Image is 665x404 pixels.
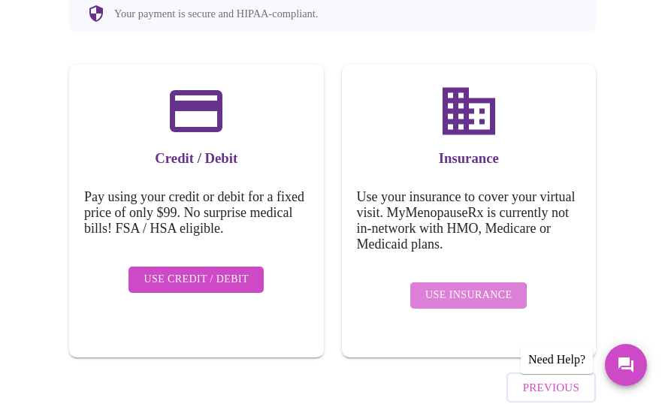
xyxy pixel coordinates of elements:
button: Messages [605,344,647,386]
h3: Insurance [357,150,582,167]
span: Previous [523,378,579,397]
div: Need Help? [521,345,593,374]
span: Use Insurance [425,286,512,305]
h5: Use your insurance to cover your virtual visit. MyMenopauseRx is currently not in-network with HM... [357,189,582,252]
button: Previous [506,372,596,402]
button: Use Credit / Debit [128,267,264,293]
h3: Credit / Debit [84,150,309,167]
span: Use Credit / Debit [144,270,249,289]
h5: Pay using your credit or debit for a fixed price of only $99. No surprise medical bills! FSA / HS... [84,189,309,237]
p: Your payment is secure and HIPAA-compliant. [114,8,318,20]
button: Use Insurance [410,282,527,309]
